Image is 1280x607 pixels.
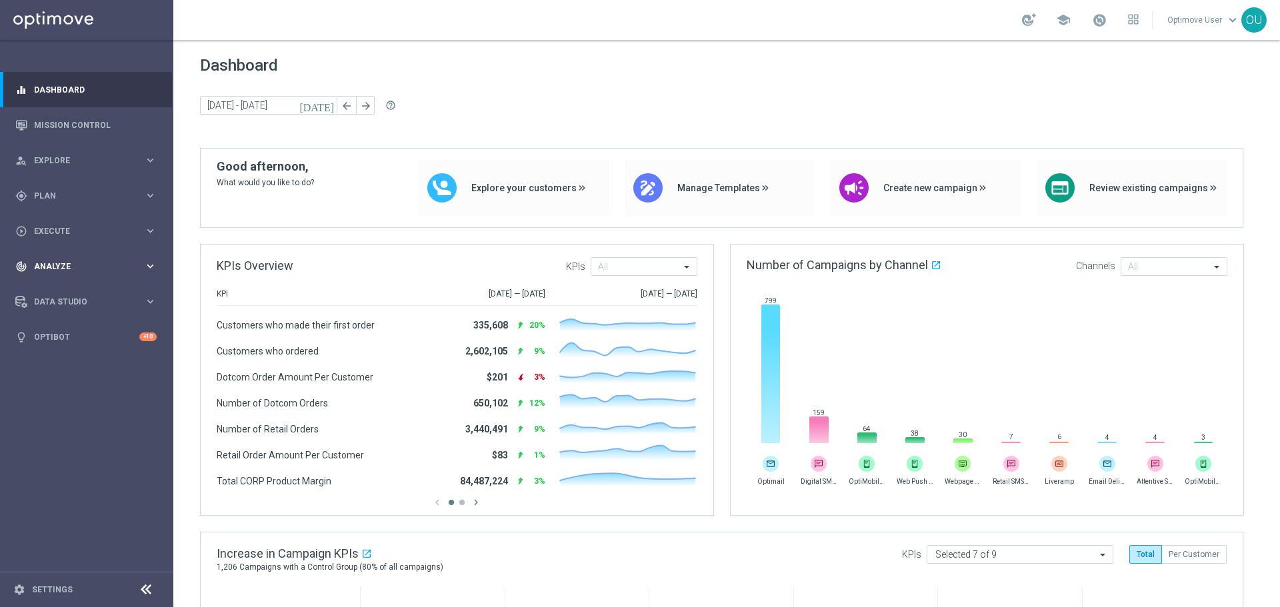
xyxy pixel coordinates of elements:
[144,189,157,202] i: keyboard_arrow_right
[15,72,157,107] div: Dashboard
[15,225,144,237] div: Execute
[15,261,157,272] button: track_changes Analyze keyboard_arrow_right
[13,584,25,596] i: settings
[144,260,157,273] i: keyboard_arrow_right
[34,107,157,143] a: Mission Control
[15,155,144,167] div: Explore
[15,155,27,167] i: person_search
[32,586,73,594] a: Settings
[144,154,157,167] i: keyboard_arrow_right
[139,332,157,341] div: +10
[34,227,144,235] span: Execute
[1241,7,1267,33] div: OU
[15,319,157,354] div: Optibot
[34,192,144,200] span: Plan
[15,120,157,131] button: Mission Control
[15,332,157,342] button: lightbulb Optibot +10
[15,296,144,308] div: Data Studio
[15,107,157,143] div: Mission Control
[34,72,157,107] a: Dashboard
[15,226,157,237] button: play_circle_outline Execute keyboard_arrow_right
[1225,13,1240,27] span: keyboard_arrow_down
[144,295,157,308] i: keyboard_arrow_right
[144,225,157,237] i: keyboard_arrow_right
[15,261,27,273] i: track_changes
[34,263,144,271] span: Analyze
[15,190,27,202] i: gps_fixed
[15,297,157,307] button: Data Studio keyboard_arrow_right
[15,191,157,201] button: gps_fixed Plan keyboard_arrow_right
[1056,13,1071,27] span: school
[15,190,144,202] div: Plan
[34,319,139,354] a: Optibot
[15,155,157,166] button: person_search Explore keyboard_arrow_right
[15,261,144,273] div: Analyze
[15,85,157,95] button: equalizer Dashboard
[34,298,144,306] span: Data Studio
[15,331,27,343] i: lightbulb
[34,157,144,165] span: Explore
[1166,10,1241,30] a: Optimove Userkeyboard_arrow_down
[15,84,27,96] i: equalizer
[15,225,27,237] i: play_circle_outline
